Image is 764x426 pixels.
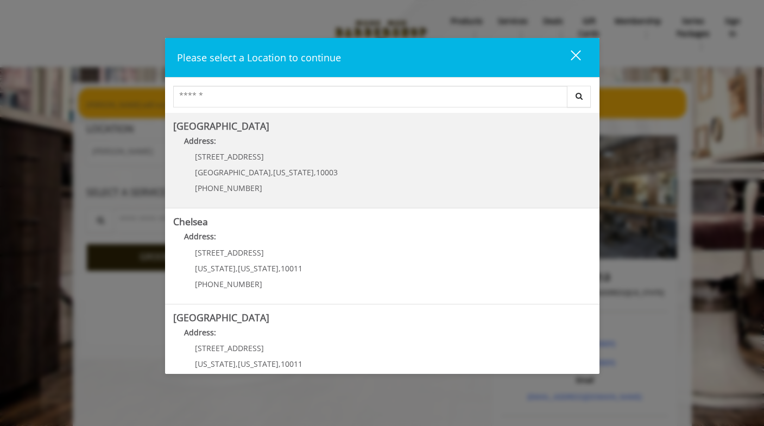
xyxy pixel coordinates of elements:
[281,359,302,369] span: 10011
[195,359,236,369] span: [US_STATE]
[238,359,279,369] span: [US_STATE]
[236,359,238,369] span: ,
[177,51,341,64] span: Please select a Location to continue
[279,263,281,274] span: ,
[184,327,216,338] b: Address:
[195,279,262,289] span: [PHONE_NUMBER]
[173,119,269,132] b: [GEOGRAPHIC_DATA]
[281,263,302,274] span: 10011
[195,183,262,193] span: [PHONE_NUMBER]
[195,167,271,177] span: [GEOGRAPHIC_DATA]
[316,167,338,177] span: 10003
[173,311,269,324] b: [GEOGRAPHIC_DATA]
[558,49,580,66] div: close dialog
[195,151,264,162] span: [STREET_ADDRESS]
[314,167,316,177] span: ,
[184,136,216,146] b: Address:
[195,343,264,353] span: [STREET_ADDRESS]
[195,247,264,258] span: [STREET_ADDRESS]
[173,86,591,113] div: Center Select
[573,92,585,100] i: Search button
[173,215,208,228] b: Chelsea
[195,263,236,274] span: [US_STATE]
[273,167,314,177] span: [US_STATE]
[236,263,238,274] span: ,
[238,263,279,274] span: [US_STATE]
[271,167,273,177] span: ,
[551,46,588,68] button: close dialog
[173,86,567,107] input: Search Center
[184,231,216,241] b: Address:
[279,359,281,369] span: ,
